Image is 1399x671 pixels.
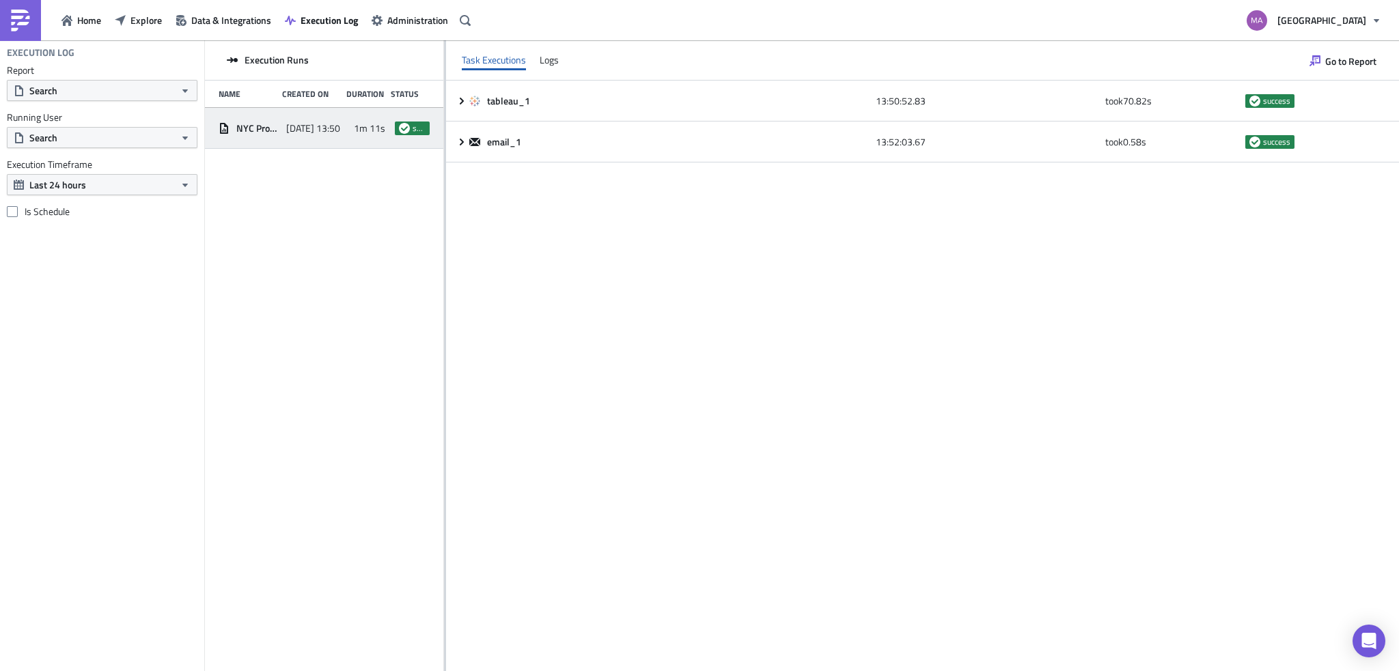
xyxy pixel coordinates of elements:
[29,130,57,145] span: Search
[540,50,559,70] div: Logs
[1263,96,1290,106] span: success
[130,13,162,27] span: Explore
[1249,137,1260,147] span: success
[77,13,101,27] span: Home
[1325,54,1376,68] span: Go to Report
[7,111,197,124] label: Running User
[346,89,384,99] div: Duration
[1263,137,1290,147] span: success
[1105,89,1238,113] div: took 70.82 s
[391,89,423,99] div: Status
[399,123,410,134] span: success
[7,46,74,59] h4: Execution Log
[387,13,448,27] span: Administration
[876,89,1098,113] div: 13:50:52.83
[1245,9,1269,32] img: Avatar
[29,177,86,192] span: Last 24 hours
[7,205,197,218] label: Is Schedule
[7,158,197,171] label: Execution Timeframe
[462,50,526,70] div: Task Executions
[1238,5,1389,35] button: [GEOGRAPHIC_DATA]
[219,89,275,99] div: Name
[1353,625,1385,657] div: Open Intercom Messenger
[191,13,271,27] span: Data & Integrations
[413,123,425,134] span: success
[487,95,532,107] span: tableau_1
[7,80,197,101] button: Search
[278,10,365,31] button: Execution Log
[108,10,169,31] button: Explore
[236,122,279,134] span: NYC Prod Acqua Di Parma
[487,136,523,148] span: email_1
[876,130,1098,154] div: 13:52:03.67
[10,10,31,31] img: PushMetrics
[55,10,108,31] button: Home
[7,127,197,148] button: Search
[1249,96,1260,106] span: success
[7,174,197,195] button: Last 24 hours
[169,10,278,31] button: Data & Integrations
[1105,130,1238,154] div: took 0.58 s
[286,122,340,134] span: [DATE] 13:50
[354,122,385,134] span: 1m 11s
[1277,13,1366,27] span: [GEOGRAPHIC_DATA]
[365,10,455,31] button: Administration
[245,54,309,66] span: Execution Runs
[29,83,57,98] span: Search
[1303,50,1383,72] button: Go to Report
[301,13,358,27] span: Execution Log
[7,64,197,76] label: Report
[282,89,339,99] div: Created On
